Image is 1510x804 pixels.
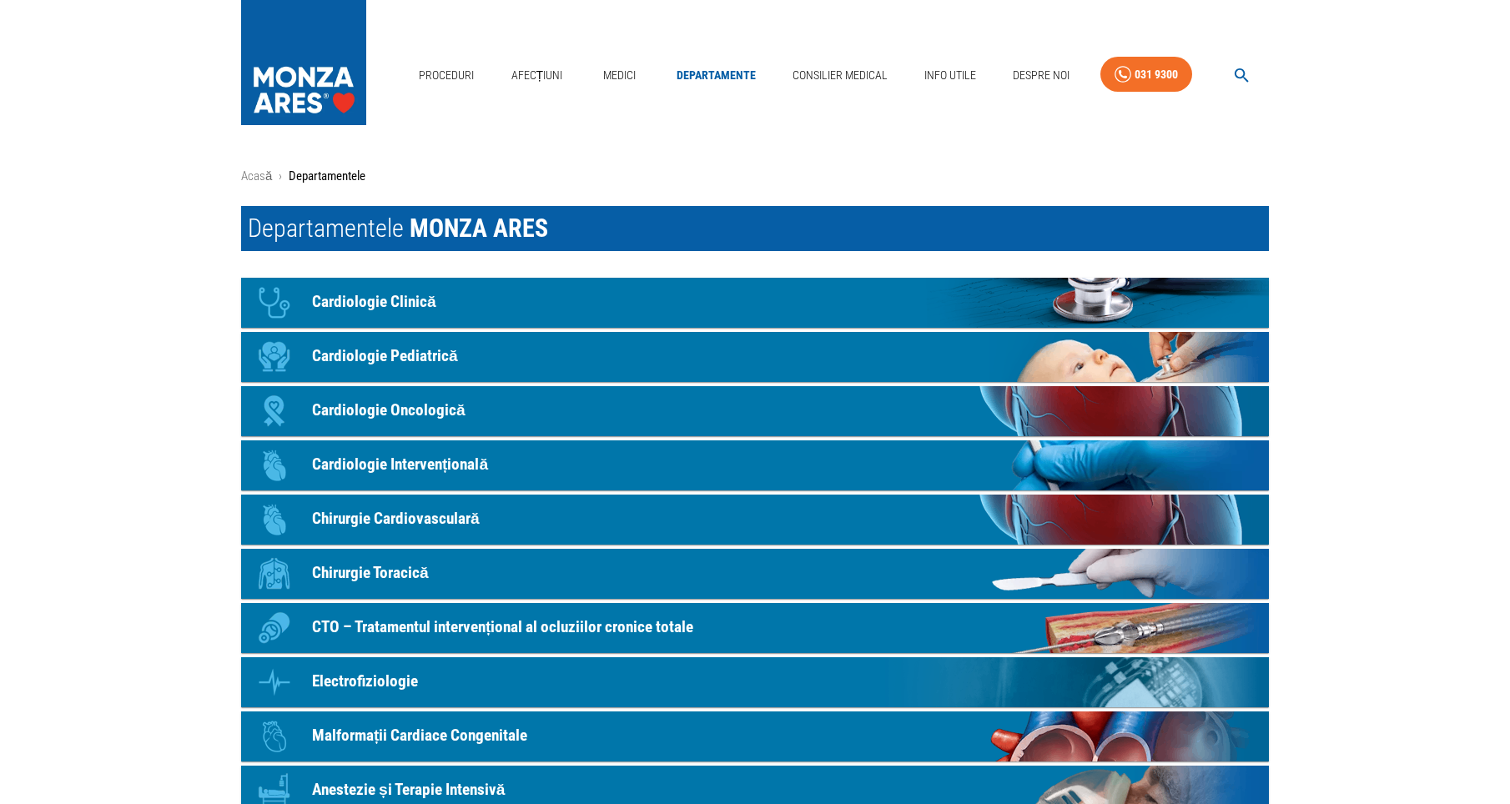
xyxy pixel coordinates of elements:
div: Icon [249,332,299,382]
a: Despre Noi [1006,58,1076,93]
a: IconMalformații Cardiace Congenitale [241,711,1269,761]
li: › [279,167,282,186]
a: IconCardiologie Pediatrică [241,332,1269,382]
div: Icon [249,440,299,490]
a: Proceduri [412,58,481,93]
a: 031 9300 [1100,57,1192,93]
a: Acasă [241,168,272,183]
a: IconCardiologie Oncologică [241,386,1269,436]
p: Cardiologie Pediatrică [312,344,458,369]
div: Icon [249,495,299,545]
a: IconCardiologie Intervențională [241,440,1269,490]
a: Info Utile [918,58,983,93]
p: Cardiologie Intervențională [312,453,488,477]
p: Chirurgie Cardiovasculară [312,507,480,531]
span: MONZA ARES [410,214,548,243]
p: Electrofiziologie [312,670,418,694]
nav: breadcrumb [241,167,1269,186]
a: Medici [592,58,646,93]
h1: Departamentele [241,206,1269,251]
div: 031 9300 [1135,64,1178,85]
div: Icon [249,711,299,761]
div: Icon [249,386,299,436]
p: Departamentele [289,167,365,186]
a: IconChirurgie Cardiovasculară [241,495,1269,545]
div: Icon [249,549,299,599]
div: Icon [249,657,299,707]
p: Anestezie și Terapie Intensivă [312,778,505,802]
a: IconChirurgie Toracică [241,549,1269,599]
p: Cardiologie Clinică [312,290,436,314]
a: IconCTO – Tratamentul intervențional al ocluziilor cronice totale [241,603,1269,653]
p: Malformații Cardiace Congenitale [312,724,527,748]
a: IconCardiologie Clinică [241,278,1269,328]
div: Icon [249,603,299,653]
div: Icon [249,278,299,328]
p: CTO – Tratamentul intervențional al ocluziilor cronice totale [312,616,693,640]
a: IconElectrofiziologie [241,657,1269,707]
a: Departamente [670,58,763,93]
a: Afecțiuni [505,58,570,93]
a: Consilier Medical [786,58,894,93]
p: Chirurgie Toracică [312,561,429,585]
p: Cardiologie Oncologică [312,399,466,423]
